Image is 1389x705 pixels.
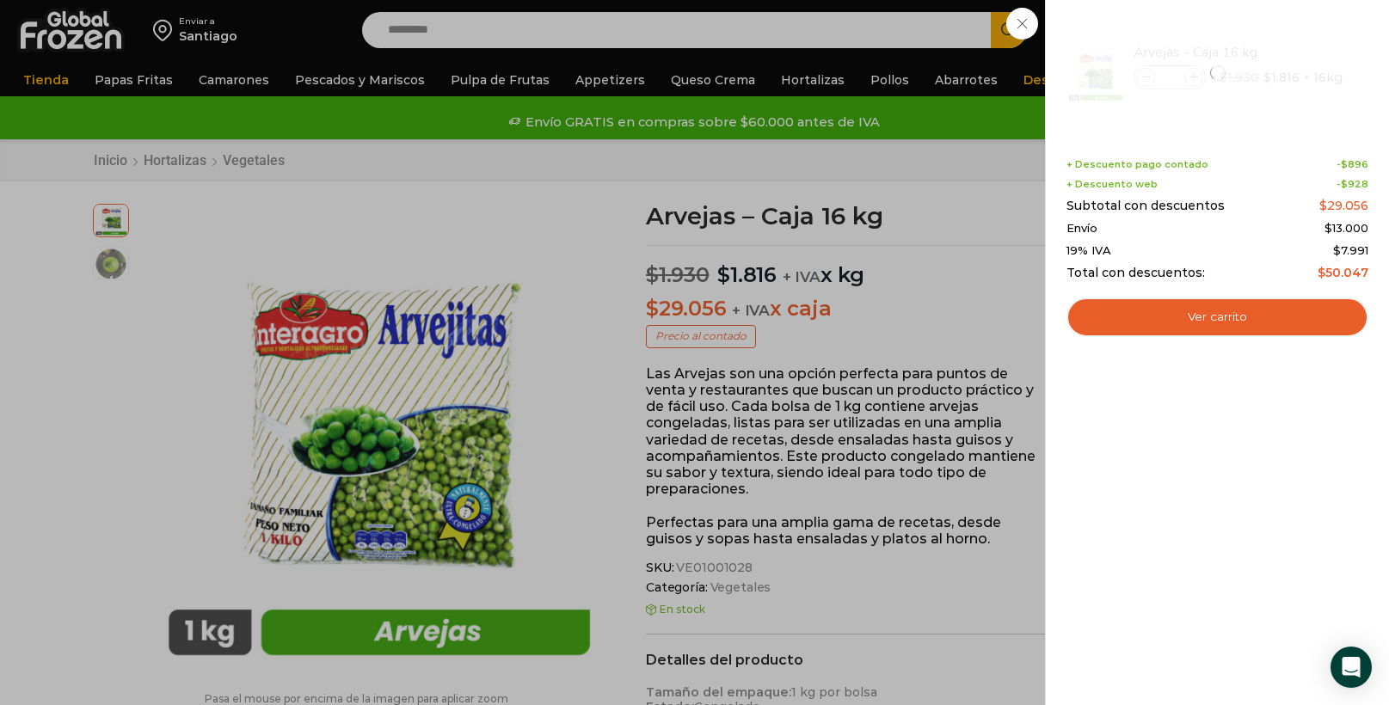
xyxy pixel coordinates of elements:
span: + Descuento pago contado [1066,159,1208,170]
span: 7.991 [1333,243,1368,257]
bdi: 29.056 [1319,198,1368,213]
bdi: 50.047 [1318,265,1368,280]
span: + Descuento web [1066,179,1158,190]
span: Subtotal con descuentos [1066,199,1225,213]
a: Ver carrito [1066,297,1368,337]
span: $ [1341,158,1348,170]
span: - [1337,179,1368,190]
span: 19% IVA [1066,244,1111,258]
bdi: 928 [1341,178,1368,190]
div: Open Intercom Messenger [1331,647,1372,688]
span: $ [1333,243,1341,257]
span: Total con descuentos: [1066,266,1205,280]
span: $ [1319,198,1327,213]
span: $ [1318,265,1325,280]
span: $ [1324,221,1332,235]
span: - [1337,159,1368,170]
bdi: 13.000 [1324,221,1368,235]
span: Envío [1066,222,1097,236]
bdi: 896 [1341,158,1368,170]
span: $ [1341,178,1348,190]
